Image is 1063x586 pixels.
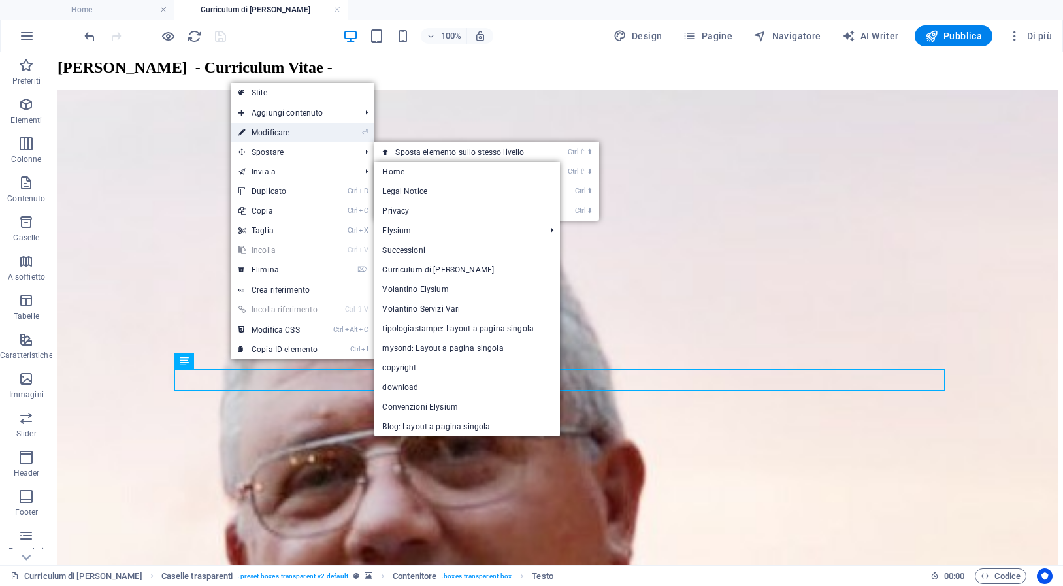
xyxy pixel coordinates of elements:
[231,162,355,182] a: Invia a
[11,154,41,165] p: Colonne
[374,397,560,417] a: Convenzioni Elysium
[568,167,578,176] i: Ctrl
[587,167,593,176] i: ⬇
[580,148,585,156] i: ⇧
[837,25,904,46] button: AI Writer
[575,187,585,195] i: Ctrl
[1003,25,1057,46] button: Di più
[364,305,368,314] i: V
[374,182,560,201] a: Legal Notice
[9,389,44,400] p: Immagini
[359,226,368,235] i: X
[683,29,732,42] span: Pagine
[14,311,39,321] p: Tabelle
[348,187,358,195] i: Ctrl
[353,572,359,579] i: Questo elemento è un preset personalizzabile
[930,568,965,584] h6: Tempo sessione
[161,568,553,584] nav: breadcrumb
[174,3,348,17] h4: Curriculum di [PERSON_NAME]
[357,265,368,274] i: ⌦
[362,128,368,137] i: ⏎
[587,187,593,195] i: ⬆
[348,206,358,215] i: Ctrl
[613,29,662,42] span: Design
[532,568,553,584] span: Fai clic per selezionare. Doppio clic per modificare
[575,206,585,215] i: Ctrl
[842,29,899,42] span: AI Writer
[231,240,325,260] a: CtrlVIncolla
[925,29,983,42] span: Pubblica
[374,417,560,436] a: Blog: Layout a pagina singola
[231,182,325,201] a: CtrlDDuplicato
[753,29,821,42] span: Navigatore
[10,568,142,584] a: Fai clic per annullare la selezione. Doppio clic per aprire le pagine
[1008,29,1052,42] span: Di più
[13,233,39,243] p: Caselle
[238,568,348,584] span: . preset-boxes-transparent-v2-default
[374,201,560,221] a: Privacy
[374,221,540,240] a: Elysium
[421,28,467,44] button: 100%
[345,305,355,314] i: Ctrl
[231,340,325,359] a: CtrlICopia ID elemento
[7,193,45,204] p: Contenuto
[440,28,461,44] h6: 100%
[678,25,738,46] button: Pagine
[231,221,325,240] a: CtrlXTaglia
[915,25,993,46] button: Pubblica
[361,345,368,353] i: I
[186,28,202,44] button: reload
[345,325,358,334] i: Alt
[348,226,358,235] i: Ctrl
[231,123,325,142] a: ⏎Modificare
[10,115,42,125] p: Elementi
[15,507,39,517] p: Footer
[474,30,486,42] i: Quando ridimensioni, regola automaticamente il livello di zoom in modo che corrisponda al disposi...
[333,325,344,334] i: Ctrl
[8,546,44,557] p: Formulari
[348,246,358,254] i: Ctrl
[608,25,668,46] div: Design (Ctrl+Alt+Y)
[374,240,560,260] a: Successioni
[1037,568,1053,584] button: Usercentrics
[161,568,233,584] span: Fai clic per selezionare. Doppio clic per modificare
[748,25,826,46] button: Navigatore
[568,148,578,156] i: Ctrl
[374,319,560,338] a: tipologiastampe: Layout a pagina singola
[82,29,97,44] i: Annulla: Cambia testo (Ctrl+Z)
[231,103,355,123] span: Aggiungi contenuto
[231,280,374,300] a: Crea riferimento
[359,325,368,334] i: C
[393,568,436,584] span: Fai clic per selezionare. Doppio clic per modificare
[953,571,955,581] span: :
[231,260,325,280] a: ⌦Elimina
[359,187,368,195] i: D
[374,280,560,299] a: Volantino Elysium
[944,568,964,584] span: 00 00
[350,345,361,353] i: Ctrl
[231,300,325,319] a: Ctrl⇧VIncolla riferimento
[359,246,368,254] i: V
[187,29,202,44] i: Ricarica la pagina
[14,468,40,478] p: Header
[442,568,512,584] span: . boxes-transparent-box
[12,76,41,86] p: Preferiti
[374,162,560,182] a: Home
[374,299,560,319] a: Volantino Servizi Vari
[580,167,585,176] i: ⇧
[160,28,176,44] button: Clicca qui per lasciare la modalità di anteprima e continuare la modifica
[374,260,560,280] a: Curriculum di [PERSON_NAME]
[8,272,45,282] p: A soffietto
[374,358,560,378] a: copyright
[374,378,560,397] a: download
[975,568,1026,584] button: Codice
[374,338,560,358] a: mysond: Layout a pagina singola
[231,83,374,103] a: Stile
[231,201,325,221] a: CtrlCCopia
[365,572,372,579] i: Questo elemento contiene uno sfondo
[82,28,97,44] button: undo
[359,206,368,215] i: C
[981,568,1021,584] span: Codice
[16,429,37,439] p: Slider
[587,206,593,215] i: ⬇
